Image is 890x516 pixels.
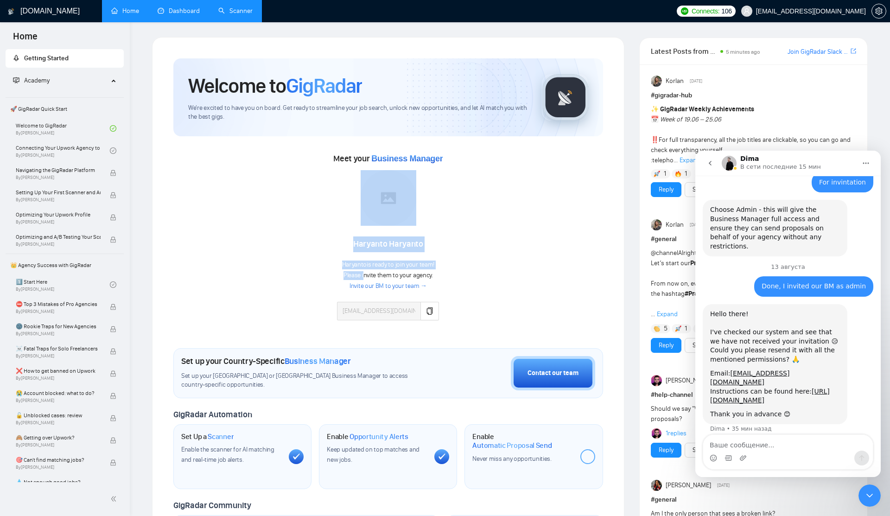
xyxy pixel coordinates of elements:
[690,77,702,85] span: [DATE]
[16,420,101,426] span: By [PERSON_NAME]
[16,299,101,309] span: ⛔ Top 3 Mistakes of Pro Agencies
[16,118,110,139] a: Welcome to GigRadarBy[PERSON_NAME]
[651,136,659,144] span: ‼️
[16,389,101,398] span: 😭 Account blocked: what to do?
[681,7,688,15] img: upwork-logo.png
[208,432,234,441] span: Scanner
[659,185,674,195] a: Reply
[16,219,101,225] span: By [PERSON_NAME]
[871,4,886,19] button: setting
[651,90,856,101] h1: # gigradar-hub
[651,219,662,230] img: Korlan
[660,105,754,113] strong: GigRadar Weekly Achievements
[188,104,527,121] span: We're excited to have you on board. Get ready to streamline your job search, unlock new opportuni...
[16,344,101,353] span: ☠️ Fatal Traps for Solo Freelancers
[361,170,416,226] img: placeholder.png
[851,47,856,55] span: export
[173,500,251,510] span: GigRadar Community
[6,100,123,118] span: 🚀 GigRadar Quick Start
[158,7,200,15] a: dashboardDashboard
[685,182,741,197] button: See the details
[16,188,101,197] span: Setting Up Your First Scanner and Auto-Bidder
[16,398,101,403] span: By [PERSON_NAME]
[350,282,427,291] a: Invite our BM to your team →
[666,76,684,86] span: Korlan
[110,304,116,310] span: lock
[726,49,760,55] span: 5 minutes ago
[651,480,662,491] img: Veronica Phillip
[651,45,718,57] span: Latest Posts from the GigRadar Community
[695,151,881,477] iframe: Intercom live chat
[693,340,733,350] a: See the details
[13,76,50,84] span: Academy
[651,105,659,113] span: ✨
[110,214,116,221] span: lock
[16,465,101,470] span: By [PERSON_NAME]
[110,437,116,444] span: lock
[181,446,274,464] span: Enable the scanner for AI matching and real-time job alerts.
[472,455,551,463] span: Never miss any opportunities.
[8,4,14,19] img: logo
[680,156,700,164] span: Expand
[6,30,45,49] span: Home
[693,445,733,455] a: See the details
[16,366,101,376] span: ❌ How to get banned on Upwork
[218,7,253,15] a: searchScanner
[16,197,101,203] span: By [PERSON_NAME]
[685,169,687,178] span: 1
[16,331,101,337] span: By [PERSON_NAME]
[16,175,101,180] span: By [PERSON_NAME]
[692,6,719,16] span: Connects:
[181,432,234,441] h1: Set Up a
[651,249,678,257] span: @channel
[110,459,116,466] span: lock
[110,348,116,355] span: lock
[685,443,741,458] button: See the details
[110,170,116,176] span: lock
[6,49,124,68] li: Getting Started
[111,7,139,15] a: homeHome
[675,171,681,177] img: 🔥
[350,432,408,441] span: Opportunity Alerts
[685,324,687,333] span: 1
[110,370,116,377] span: lock
[16,322,101,331] span: 🌚 Rookie Traps for New Agencies
[371,154,443,163] span: Business Manager
[721,6,731,16] span: 106
[788,47,849,57] a: Join GigRadar Slack Community
[651,249,849,318] span: Alright, friends, here we go! Let’s start our yaaaay! :catt: From now on, everything related to o...
[110,192,116,198] span: lock
[24,54,69,62] span: Getting Started
[651,405,839,423] span: Should we say "We dit <result> at <agency>" or "I did <result>" in the proposals?
[472,441,552,450] span: Automatic Proposal Send
[675,325,681,332] img: 🚀
[16,376,101,381] span: By [PERSON_NAME]
[16,478,101,487] span: 💧 Not enough good jobs?
[173,409,252,420] span: GigRadar Automation
[16,242,101,247] span: By [PERSON_NAME]
[872,7,886,15] span: setting
[6,256,123,274] span: 👑 Agency Success with GigRadar
[188,73,362,98] h1: Welcome to
[542,74,589,121] img: gigradar-logo.png
[327,446,420,464] span: Keep updated on top matches and new jobs.
[666,376,711,386] span: [PERSON_NAME]
[16,309,101,314] span: By [PERSON_NAME]
[652,428,662,439] img: Rodrigo Nask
